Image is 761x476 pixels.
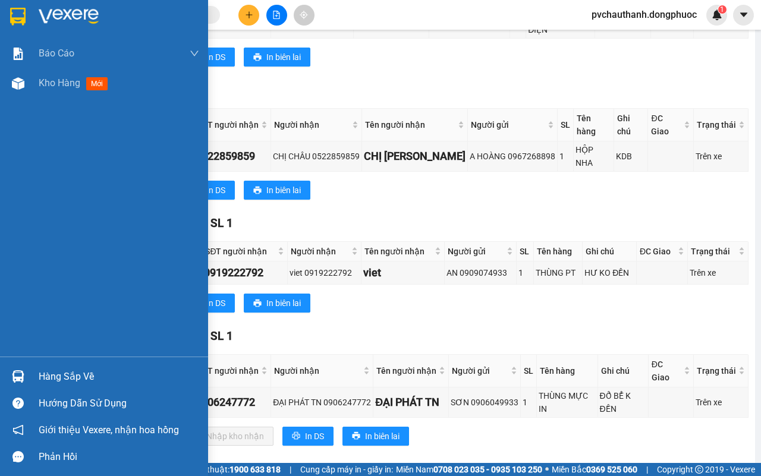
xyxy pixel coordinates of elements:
button: printerIn biên lai [244,294,310,313]
div: CHỊ CHÂU 0522859859 [273,150,360,163]
span: In ngày: [4,86,73,93]
td: CHỊ CHÂU [362,141,468,172]
span: In DS [305,430,324,443]
div: Trên xe [696,150,746,163]
td: 0522859859 [194,141,271,172]
span: down [190,49,199,58]
div: AN 0909074933 [446,266,514,279]
th: SL [517,242,534,261]
span: Người gửi [471,118,545,131]
button: printerIn DS [184,48,235,67]
span: 01 Võ Văn Truyện, KP.1, Phường 2 [94,36,163,51]
div: ĐẠI PHÁT TN [375,394,446,411]
th: Tên hàng [574,109,614,141]
span: In biên lai [365,430,400,443]
th: Ghi chú [614,109,648,141]
button: printerIn biên lai [244,48,310,67]
span: In biên lai [266,51,301,64]
div: KDB [616,150,646,163]
div: ĐẠI PHÁT TN 0906247772 [273,396,371,409]
span: notification [12,424,24,436]
button: printerIn biên lai [244,181,310,200]
span: printer [253,186,262,196]
img: warehouse-icon [12,77,24,90]
img: logo [4,7,57,59]
button: plus [238,5,259,26]
strong: 1900 633 818 [229,465,281,474]
span: VPCT1308250001 [59,75,125,84]
div: Trên xe [696,396,746,409]
span: file-add [272,11,281,19]
span: Người gửi [448,245,504,258]
span: Người nhận [291,245,349,258]
span: printer [253,299,262,308]
span: SĐT người nhận [197,118,259,131]
button: downloadNhập kho nhận [184,427,273,446]
span: printer [253,53,262,62]
div: HƯ KO ĐỀN [584,266,634,279]
strong: 0369 525 060 [586,465,637,474]
div: THÙNG MỰC IN [539,389,595,415]
th: Ghi chú [598,355,649,387]
span: Kho hàng [39,77,80,89]
button: printerIn biên lai [342,427,409,446]
span: ĐC Giao [651,112,681,138]
div: SƠN 0906049933 [451,396,518,409]
span: ĐC Giao [640,245,675,258]
div: viet 0919222792 [290,266,359,279]
span: Hỗ trợ kỹ thuật: [171,463,281,476]
span: Tên người nhận [365,118,455,131]
span: SL 1 [210,216,233,230]
strong: ĐỒNG PHƯỚC [94,7,163,17]
th: SL [521,355,537,387]
img: solution-icon [12,48,24,60]
th: Ghi chú [583,242,637,261]
span: Người nhận [274,118,350,131]
span: SĐT người nhận [205,245,275,258]
div: 1 [559,150,571,163]
div: 0906247772 [196,394,269,411]
img: logo-vxr [10,8,26,26]
span: Tên người nhận [364,245,432,258]
span: pvchauthanh.dongphuoc [582,7,706,22]
span: aim [300,11,308,19]
div: 1 [523,396,534,409]
button: file-add [266,5,287,26]
td: 0906247772 [194,387,271,418]
img: icon-new-feature [712,10,722,20]
button: printerIn DS [184,181,235,200]
span: plus [245,11,253,19]
span: [PERSON_NAME]: [4,77,124,84]
div: ĐỔ BỂ K ĐỀN [600,389,646,415]
span: caret-down [738,10,749,20]
td: 0919222792 [202,261,288,285]
span: Cung cấp máy in - giấy in: [300,463,393,476]
span: | [646,463,648,476]
div: Trên xe [690,266,746,279]
div: HỘP NHA [576,143,612,169]
div: CHỊ [PERSON_NAME] [364,148,466,165]
span: ----------------------------------------- [32,64,146,74]
span: Báo cáo [39,46,74,61]
div: A HOÀNG 0967268898 [470,150,555,163]
span: ⚪️ [545,467,549,472]
img: warehouse-icon [12,370,24,383]
span: Bến xe [GEOGRAPHIC_DATA] [94,19,160,34]
span: In biên lai [266,184,301,197]
span: printer [292,431,300,441]
span: In DS [206,297,225,310]
div: Hàng sắp về [39,368,199,386]
span: ĐC Giao [652,358,681,384]
span: 06:34:06 [DATE] [26,86,73,93]
span: Trạng thái [697,118,736,131]
strong: 0708 023 035 - 0935 103 250 [433,465,542,474]
span: In DS [206,51,225,64]
span: Hotline: 19001152 [94,53,146,60]
span: question-circle [12,398,24,409]
th: Tên hàng [537,355,598,387]
span: Trạng thái [697,364,736,377]
button: printerIn DS [184,294,235,313]
td: ĐẠI PHÁT TN [373,387,449,418]
span: Tên người nhận [376,364,436,377]
span: Người gửi [452,364,508,377]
